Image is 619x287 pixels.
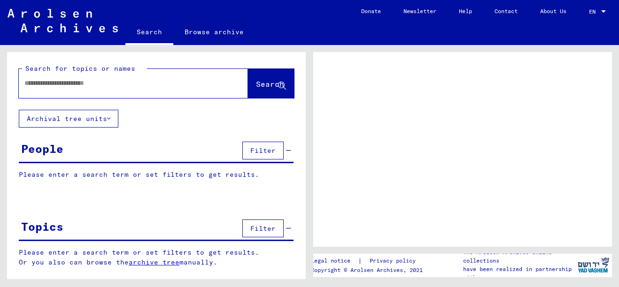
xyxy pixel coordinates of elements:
button: Filter [242,142,284,159]
span: Search [256,79,284,89]
button: Archival tree units [19,110,118,128]
a: Legal notice [311,256,358,266]
img: yv_logo.png [576,253,611,277]
a: Privacy policy [362,256,427,266]
span: Filter [250,224,276,233]
mat-label: Search for topics or names [25,64,135,73]
a: archive tree [129,258,179,266]
button: Search [248,69,294,98]
span: Filter [250,146,276,155]
button: Filter [242,219,284,237]
div: Topics [21,218,63,235]
p: Copyright © Arolsen Archives, 2021 [311,266,427,274]
a: Search [125,21,173,45]
span: EN [589,8,599,15]
p: Please enter a search term or set filters to get results. [19,170,294,180]
a: Browse archive [173,21,255,43]
p: Please enter a search term or set filters to get results. Or you also can browse the manually. [19,248,294,267]
div: People [21,140,63,157]
p: have been realized in partnership with [463,265,575,282]
img: Arolsen_neg.svg [8,9,118,32]
div: | [311,256,427,266]
p: The Arolsen Archives online collections [463,248,575,265]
